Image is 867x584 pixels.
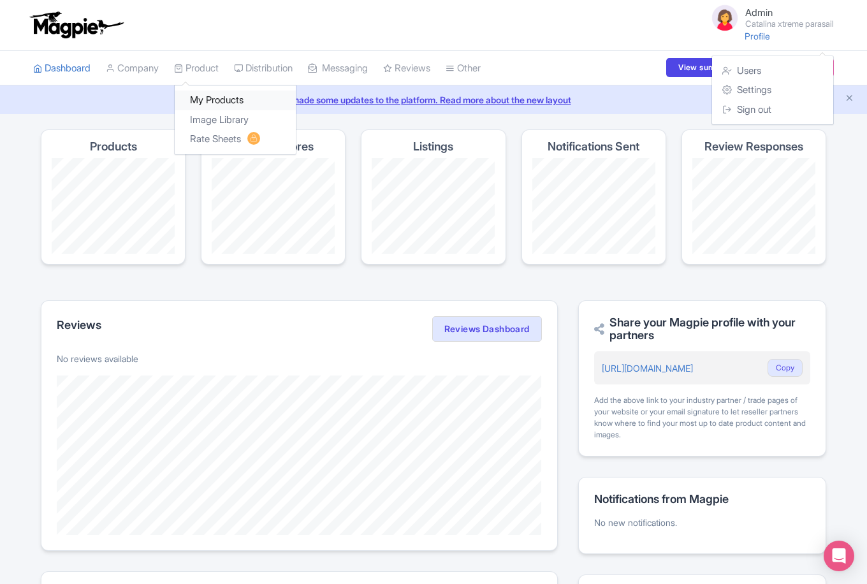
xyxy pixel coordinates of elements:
[712,80,833,100] a: Settings
[57,352,542,365] p: No reviews available
[27,11,126,39] img: logo-ab69f6fb50320c5b225c76a69d11143b.png
[712,100,833,120] a: Sign out
[666,58,747,77] a: View summary
[824,541,854,571] div: Open Intercom Messenger
[308,51,368,86] a: Messaging
[745,6,773,18] span: Admin
[594,516,810,529] p: No new notifications.
[175,129,296,149] a: Rate Sheets
[106,51,159,86] a: Company
[710,3,740,33] img: avatar_key_member-9c1dde93af8b07d7383eb8b5fb890c87.png
[602,363,693,374] a: [URL][DOMAIN_NAME]
[33,51,91,86] a: Dashboard
[712,61,833,81] a: Users
[745,31,770,41] a: Profile
[594,493,810,506] h2: Notifications from Magpie
[702,3,834,33] a: Admin Catalina xtreme parasail
[175,110,296,130] a: Image Library
[413,140,453,153] h4: Listings
[446,51,481,86] a: Other
[594,395,810,441] div: Add the above link to your industry partner / trade pages of your website or your email signature...
[745,20,834,28] small: Catalina xtreme parasail
[768,359,803,377] button: Copy
[432,316,542,342] a: Reviews Dashboard
[175,91,296,110] a: My Products
[90,140,137,153] h4: Products
[845,92,854,106] button: Close announcement
[548,140,639,153] h4: Notifications Sent
[8,93,859,106] a: We made some updates to the platform. Read more about the new layout
[704,140,803,153] h4: Review Responses
[234,51,293,86] a: Distribution
[174,51,219,86] a: Product
[57,319,101,332] h2: Reviews
[594,316,810,342] h2: Share your Magpie profile with your partners
[383,51,430,86] a: Reviews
